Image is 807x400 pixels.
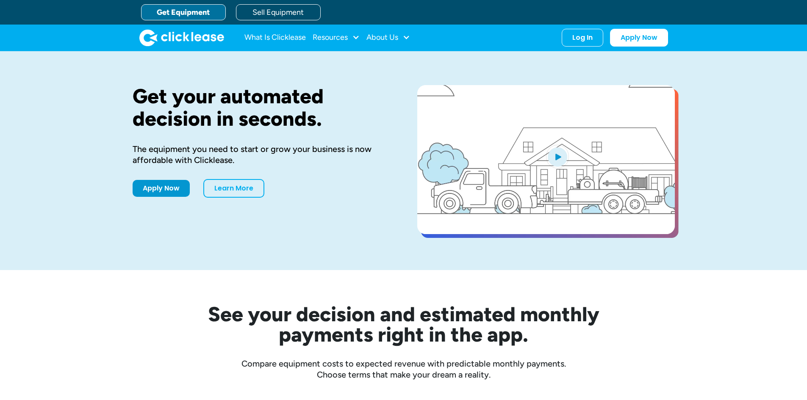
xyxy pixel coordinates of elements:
[244,29,306,46] a: What Is Clicklease
[236,4,321,20] a: Sell Equipment
[139,29,224,46] a: home
[141,4,226,20] a: Get Equipment
[610,29,668,47] a: Apply Now
[133,358,675,380] div: Compare equipment costs to expected revenue with predictable monthly payments. Choose terms that ...
[417,85,675,234] a: open lightbox
[166,304,641,345] h2: See your decision and estimated monthly payments right in the app.
[572,33,593,42] div: Log In
[203,179,264,198] a: Learn More
[133,180,190,197] a: Apply Now
[546,145,569,168] img: Blue play button logo on a light blue circular background
[133,143,390,166] div: The equipment you need to start or grow your business is now affordable with Clicklease.
[313,29,360,46] div: Resources
[133,85,390,130] h1: Get your automated decision in seconds.
[366,29,410,46] div: About Us
[139,29,224,46] img: Clicklease logo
